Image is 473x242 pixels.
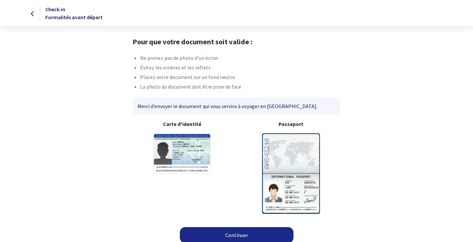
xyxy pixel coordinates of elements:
h1: Pour que votre document soit valide : [132,37,340,46]
li: Ne prenez pas de photo d’un écran [140,54,340,63]
li: Évitez les ombres et les reflets [140,63,340,73]
img: illuCNI.svg [153,133,211,174]
li: La photo du document doit être prise de face [140,83,340,92]
b: Passeport [242,120,340,128]
div: Merci d’envoyer le document qui vous servira à voyager en [GEOGRAPHIC_DATA]. [133,98,340,115]
img: illuPasseport.svg [262,133,320,214]
li: Placez votre document sur un fond neutre [140,73,340,83]
span: Check-in Formalités avant départ [45,6,103,20]
b: Carte d'identité [133,120,231,128]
